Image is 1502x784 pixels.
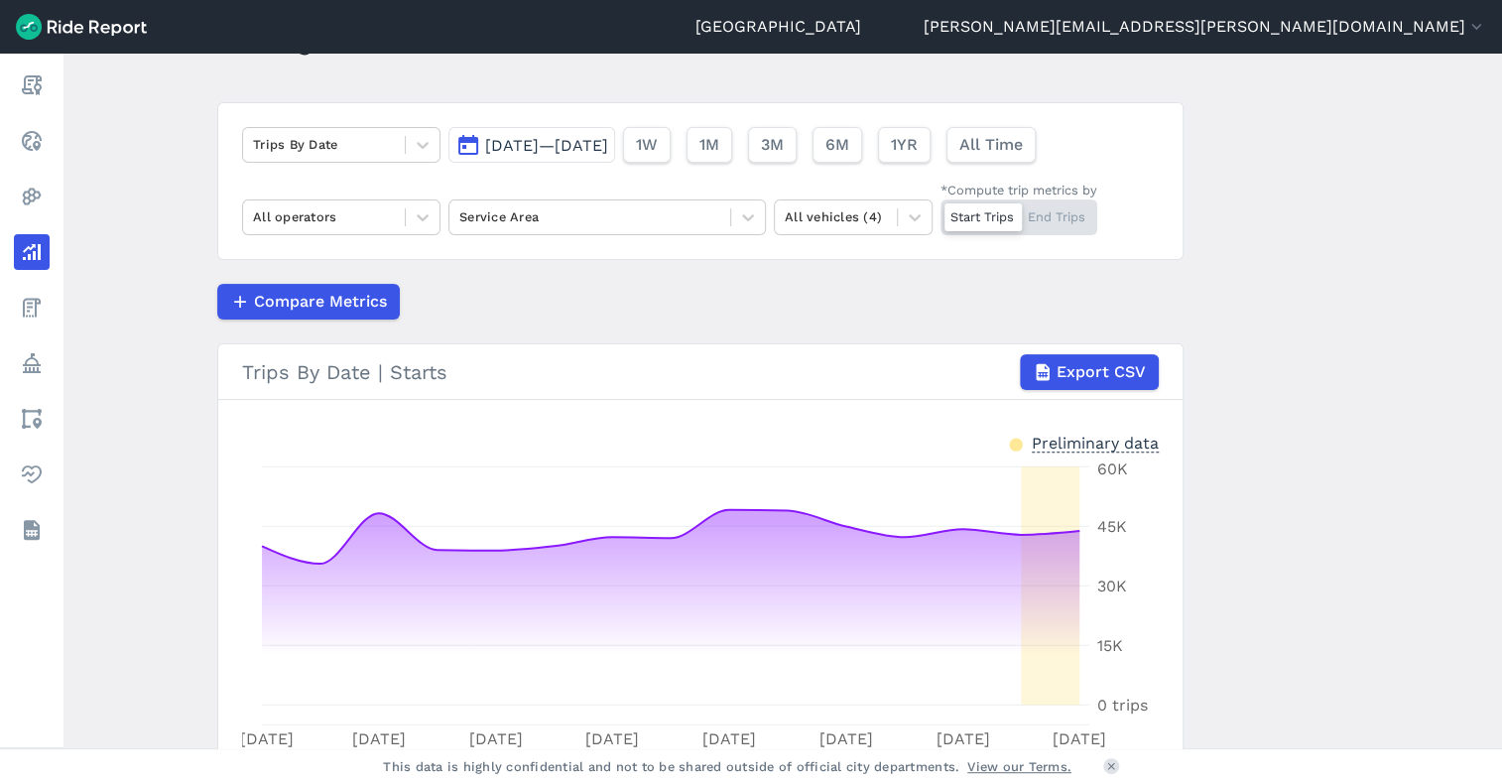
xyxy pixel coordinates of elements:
[825,133,849,157] span: 6M
[936,728,989,747] tspan: [DATE]
[699,133,719,157] span: 1M
[946,127,1036,163] button: All Time
[254,290,387,314] span: Compare Metrics
[819,728,873,747] tspan: [DATE]
[636,133,658,157] span: 1W
[14,401,50,437] a: Areas
[748,127,797,163] button: 3M
[1053,728,1106,747] tspan: [DATE]
[695,15,861,39] a: [GEOGRAPHIC_DATA]
[1032,432,1159,453] div: Preliminary data
[240,728,294,747] tspan: [DATE]
[14,234,50,270] a: Analyze
[1057,360,1146,384] span: Export CSV
[14,290,50,326] a: Fees
[14,67,50,103] a: Report
[242,354,1159,390] div: Trips By Date | Starts
[14,512,50,548] a: Datasets
[14,457,50,492] a: Health
[924,15,1486,39] button: [PERSON_NAME][EMAIL_ADDRESS][PERSON_NAME][DOMAIN_NAME]
[14,179,50,214] a: Heatmaps
[217,284,400,320] button: Compare Metrics
[448,127,615,163] button: [DATE]—[DATE]
[891,133,918,157] span: 1YR
[813,127,862,163] button: 6M
[940,181,1097,199] div: *Compute trip metrics by
[352,728,406,747] tspan: [DATE]
[14,123,50,159] a: Realtime
[14,345,50,381] a: Policy
[761,133,784,157] span: 3M
[1097,517,1127,536] tspan: 45K
[967,757,1071,776] a: View our Terms.
[468,728,522,747] tspan: [DATE]
[702,728,756,747] tspan: [DATE]
[878,127,931,163] button: 1YR
[1020,354,1159,390] button: Export CSV
[623,127,671,163] button: 1W
[1097,636,1123,655] tspan: 15K
[687,127,732,163] button: 1M
[1097,577,1127,595] tspan: 30K
[959,133,1023,157] span: All Time
[1097,459,1128,478] tspan: 60K
[1097,696,1148,715] tspan: 0 trips
[16,14,147,40] img: Ride Report
[485,136,608,155] span: [DATE]—[DATE]
[585,728,639,747] tspan: [DATE]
